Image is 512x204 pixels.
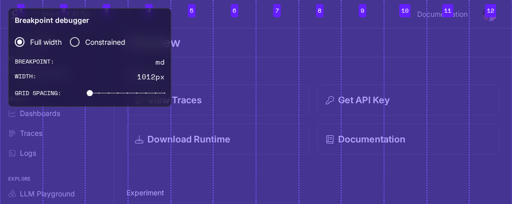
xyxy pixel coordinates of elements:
a: Documentation [413,4,475,24]
p: Width : [15,72,90,81]
p: View Traces [147,93,202,107]
button: All workspaces [27,4,115,24]
a: Dashboards [4,104,110,122]
button: Get API Key [317,84,500,115]
span: Dashboards [20,108,60,119]
a: Download Runtime [126,124,309,155]
p: Breakpoint : [15,57,90,66]
a: Overview [4,32,110,49]
p: Download Runtime [147,132,231,146]
span: Constrained [85,37,125,47]
div: grid-layout [15,32,165,52]
button: User avatar [479,4,500,24]
div: md [90,56,165,67]
span: Full width [30,37,62,47]
p: Documentation [338,132,405,146]
a: View Traces [126,84,309,115]
a: Documentation [317,124,500,155]
h2: Experiment [126,187,500,198]
p: Get API Key [338,93,390,107]
h2: Shortcuts [126,70,500,80]
span: Traces [20,128,42,138]
p: Breakpoint debugger [15,15,89,25]
a: Graph Registry [4,64,110,82]
a: LLM Playground [4,185,110,202]
a: Traces [4,124,110,142]
span: Logs [20,148,36,158]
p: Grid spacing : [15,89,90,98]
a: Logs [4,144,110,162]
span: Documentation [417,8,468,21]
div: 1012 px [90,71,165,82]
button: Breakpoint debuggergrid-layoutBreakpoint:mdWidth:1012pxGrid spacing:Spacing [8,8,171,107]
img: User avatar [482,7,497,21]
span: LLM Playground [20,188,75,199]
